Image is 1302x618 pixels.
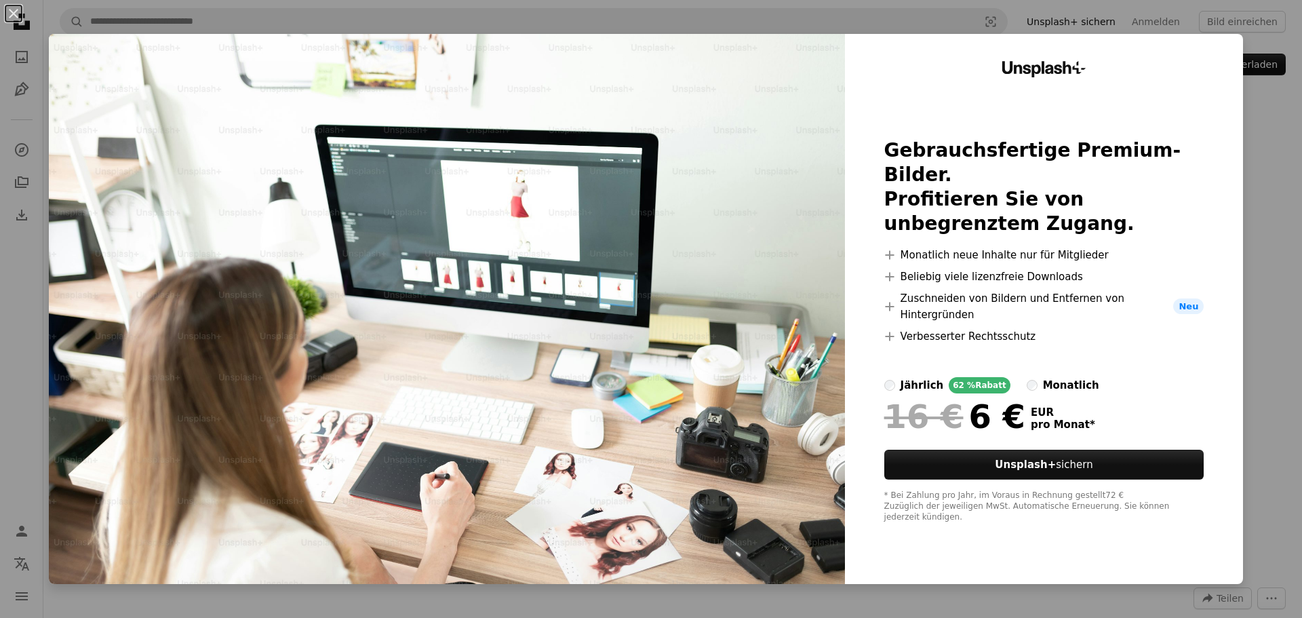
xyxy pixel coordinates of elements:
strong: Unsplash+ [995,459,1056,471]
li: Verbesserter Rechtsschutz [884,328,1204,345]
h2: Gebrauchsfertige Premium-Bilder. Profitieren Sie von unbegrenztem Zugang. [884,138,1204,236]
div: * Bei Zahlung pro Jahr, im Voraus in Rechnung gestellt 72 € Zuzüglich der jeweiligen MwSt. Automa... [884,490,1204,523]
div: jährlich [901,377,944,393]
span: pro Monat * [1031,419,1095,431]
div: 6 € [884,399,1025,434]
div: 62 % Rabatt [949,377,1010,393]
div: monatlich [1043,377,1099,393]
button: Unsplash+sichern [884,450,1204,480]
span: Neu [1173,298,1204,315]
span: EUR [1031,406,1095,419]
li: Zuschneiden von Bildern und Entfernen von Hintergründen [884,290,1204,323]
li: Monatlich neue Inhalte nur für Mitglieder [884,247,1204,263]
input: monatlich [1027,380,1038,391]
input: jährlich62 %Rabatt [884,380,895,391]
li: Beliebig viele lizenzfreie Downloads [884,269,1204,285]
span: 16 € [884,399,964,434]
